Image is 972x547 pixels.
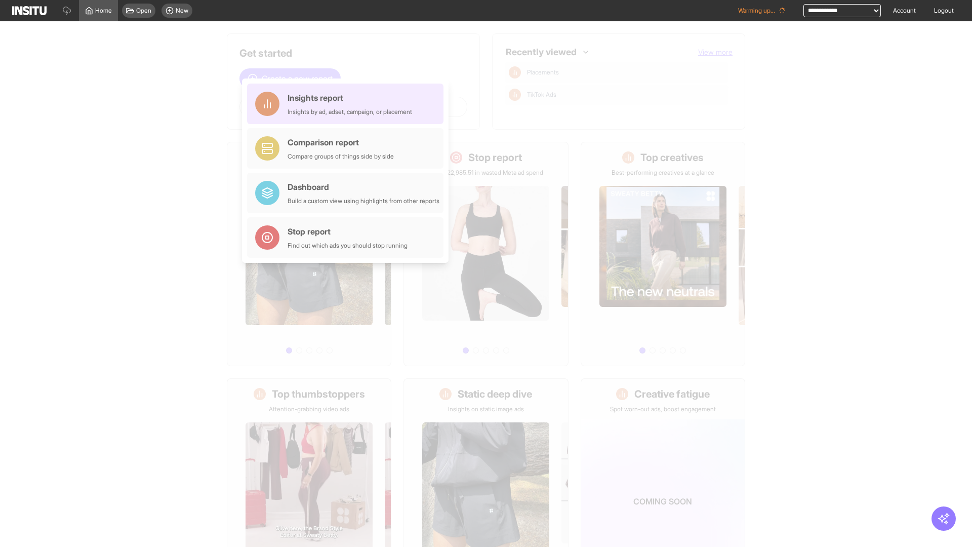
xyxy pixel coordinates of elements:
div: Comparison report [288,136,394,148]
span: Warming up... [738,7,775,15]
span: Home [95,7,112,15]
div: Find out which ads you should stop running [288,242,408,250]
div: Dashboard [288,181,439,193]
div: Build a custom view using highlights from other reports [288,197,439,205]
div: Compare groups of things side by side [288,152,394,161]
div: Insights report [288,92,412,104]
span: New [176,7,188,15]
span: Open [136,7,151,15]
div: Stop report [288,225,408,238]
div: Insights by ad, adset, campaign, or placement [288,108,412,116]
img: Logo [12,6,47,15]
